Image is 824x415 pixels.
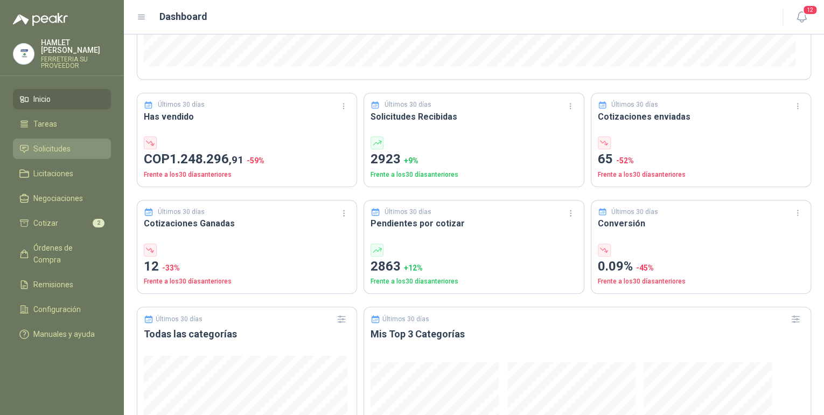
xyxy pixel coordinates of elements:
span: -59 % [247,156,264,165]
a: Inicio [13,89,111,109]
a: Manuales y ayuda [13,324,111,344]
span: 12 [802,5,818,15]
span: -33 % [162,264,180,272]
h3: Has vendido [144,110,350,123]
p: Últimos 30 días [385,100,431,110]
span: Inicio [33,93,51,105]
p: Frente a los 30 días anteriores [371,170,577,180]
span: Licitaciones [33,168,73,179]
p: 0.09% [598,257,804,277]
a: Licitaciones [13,163,111,184]
h3: Mis Top 3 Categorías [371,328,804,341]
span: ,91 [229,154,243,166]
img: Logo peakr [13,13,68,26]
span: Cotizar [33,217,58,229]
p: Últimos 30 días [382,315,429,323]
a: Órdenes de Compra [13,238,111,270]
a: Configuración [13,299,111,320]
p: Últimos 30 días [385,207,431,217]
span: Tareas [33,118,57,130]
h1: Dashboard [159,9,207,24]
p: Últimos 30 días [611,207,658,217]
p: 12 [144,257,350,277]
p: 65 [598,149,804,170]
p: Frente a los 30 días anteriores [598,170,804,180]
p: HAMLET [PERSON_NAME] [41,39,111,54]
span: + 9 % [404,156,418,165]
span: 2 [93,219,104,227]
span: Configuración [33,303,81,315]
p: 2863 [371,257,577,277]
p: COP [144,149,350,170]
h3: Conversión [598,217,804,230]
h3: Cotizaciones enviadas [598,110,804,123]
span: Manuales y ayuda [33,328,95,340]
a: Remisiones [13,274,111,295]
p: Últimos 30 días [158,100,205,110]
h3: Pendientes por cotizar [371,217,577,230]
span: + 12 % [404,264,423,272]
span: 1.248.296 [170,151,243,167]
span: Negociaciones [33,192,83,204]
h3: Todas las categorías [144,328,350,341]
h3: Solicitudes Recibidas [371,110,577,123]
p: Últimos 30 días [611,100,658,110]
span: Órdenes de Compra [33,242,101,266]
p: 2923 [371,149,577,170]
button: 12 [792,8,811,27]
p: Frente a los 30 días anteriores [598,276,804,287]
img: Company Logo [13,44,34,64]
span: -52 % [616,156,634,165]
span: Solicitudes [33,143,71,155]
a: Tareas [13,114,111,134]
p: Últimos 30 días [158,207,205,217]
p: Frente a los 30 días anteriores [144,170,350,180]
a: Solicitudes [13,139,111,159]
p: Frente a los 30 días anteriores [371,276,577,287]
span: -45 % [636,264,654,272]
p: Frente a los 30 días anteriores [144,276,350,287]
a: Cotizar2 [13,213,111,233]
span: Remisiones [33,279,73,290]
p: FERRETERIA SU PROVEEDOR [41,56,111,69]
p: Últimos 30 días [156,315,202,323]
a: Negociaciones [13,188,111,209]
h3: Cotizaciones Ganadas [144,217,350,230]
